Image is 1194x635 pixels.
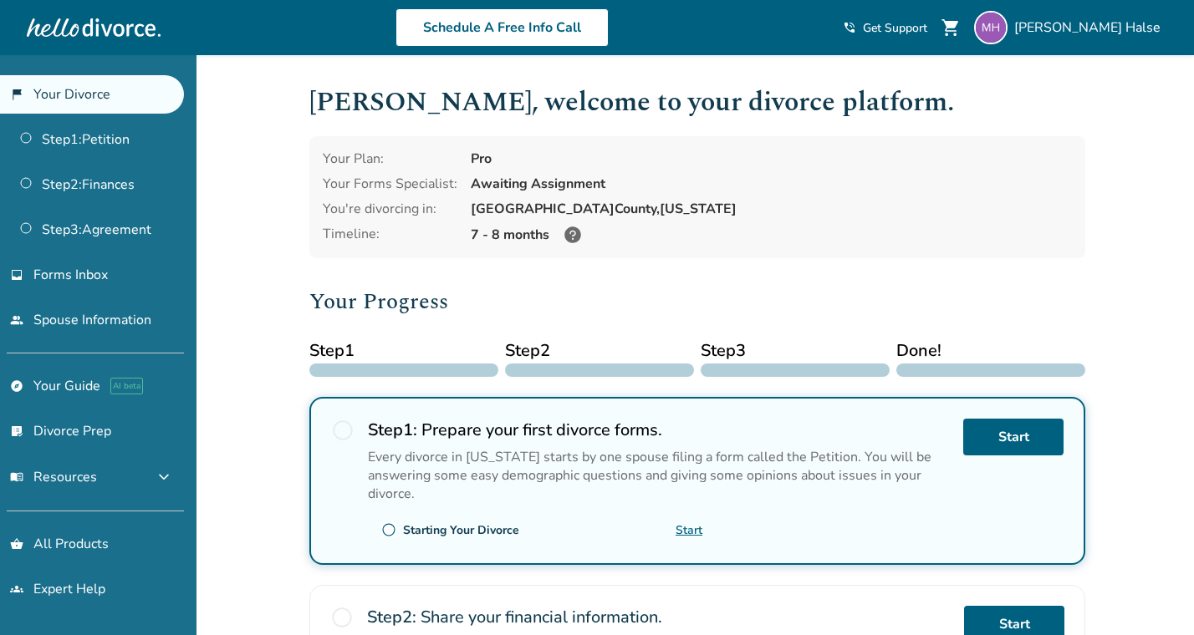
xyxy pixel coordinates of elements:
[367,606,951,628] h2: Share your financial information.
[395,8,609,47] a: Schedule A Free Info Call
[331,419,355,442] span: radio_button_unchecked
[323,150,457,168] div: Your Plan:
[471,200,1072,218] div: [GEOGRAPHIC_DATA] County, [US_STATE]
[1014,18,1167,37] span: [PERSON_NAME] Halse
[309,338,498,363] span: Step 1
[330,606,354,629] span: radio_button_unchecked
[10,470,23,484] span: menu_book
[843,20,927,36] a: phone_in_talkGet Support
[10,424,23,438] span: list_alt_check
[309,82,1085,123] h1: [PERSON_NAME] , welcome to your divorce platform.
[505,338,694,363] span: Step 2
[368,419,950,441] h2: Prepare your first divorce forms.
[471,150,1072,168] div: Pro
[10,313,23,327] span: people
[154,467,174,487] span: expand_more
[941,18,961,38] span: shopping_cart
[10,88,23,101] span: flag_2
[10,268,23,282] span: inbox
[1110,555,1194,635] iframe: Chat Widget
[323,175,457,193] div: Your Forms Specialist:
[33,266,108,284] span: Forms Inbox
[974,11,1008,44] img: michaelakristenhalse@gmail.com
[323,225,457,245] div: Timeline:
[963,419,1064,455] a: Start
[676,522,702,538] a: Start
[863,20,927,36] span: Get Support
[367,606,416,628] strong: Step 2 :
[368,448,950,503] p: Every divorce in [US_STATE] starts by one spouse filing a form called the Petition. You will be a...
[368,419,417,441] strong: Step 1 :
[381,522,396,537] span: radio_button_unchecked
[843,21,856,34] span: phone_in_talk
[403,522,519,538] div: Starting Your Divorce
[323,200,457,218] div: You're divorcing in:
[896,338,1085,363] span: Done!
[701,338,890,363] span: Step 3
[110,378,143,394] span: AI beta
[10,379,23,393] span: explore
[10,537,23,551] span: shopping_basket
[471,175,1072,193] div: Awaiting Assignment
[10,468,97,486] span: Resources
[309,285,1085,318] h2: Your Progress
[10,582,23,596] span: groups
[471,225,1072,245] div: 7 - 8 months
